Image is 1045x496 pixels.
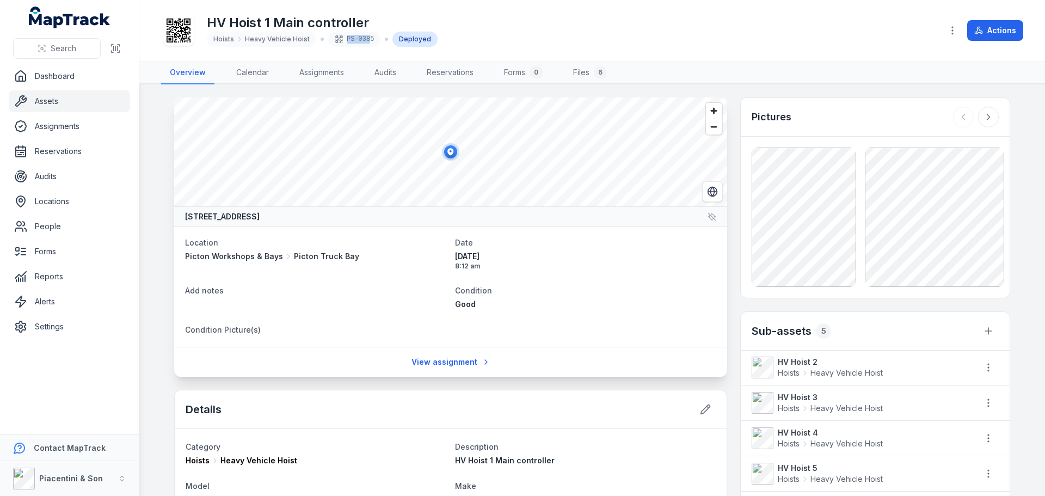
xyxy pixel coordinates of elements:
[245,35,310,44] span: Heavy Vehicle Hoist
[174,97,727,206] canvas: Map
[455,286,492,295] span: Condition
[9,216,130,237] a: People
[752,463,967,485] a: HV Hoist 5HoistsHeavy Vehicle Hoist
[594,66,607,79] div: 6
[228,62,278,84] a: Calendar
[9,115,130,137] a: Assignments
[9,191,130,212] a: Locations
[185,251,283,262] span: Picton Workshops & Bays
[185,251,446,262] a: Picton Workshops & BaysPicton Truck Bay
[9,140,130,162] a: Reservations
[418,62,482,84] a: Reservations
[455,299,476,309] span: Good
[706,103,722,119] button: Zoom in
[752,109,791,125] h3: Pictures
[213,35,234,44] span: Hoists
[9,291,130,313] a: Alerts
[9,166,130,187] a: Audits
[702,181,723,202] button: Switch to Satellite View
[752,392,967,414] a: HV Hoist 3HoistsHeavy Vehicle Hoist
[34,443,106,452] strong: Contact MapTrack
[186,481,210,491] span: Model
[9,241,130,262] a: Forms
[455,251,716,262] span: [DATE]
[810,403,883,414] span: Heavy Vehicle Hoist
[185,211,260,222] strong: [STREET_ADDRESS]
[778,357,967,368] strong: HV Hoist 2
[185,238,218,247] span: Location
[706,119,722,134] button: Zoom out
[13,38,101,59] button: Search
[455,456,555,465] span: HV Hoist 1 Main controller
[752,357,967,378] a: HV Hoist 2HoistsHeavy Vehicle Hoist
[186,402,222,417] h2: Details
[778,463,967,474] strong: HV Hoist 5
[810,438,883,449] span: Heavy Vehicle Hoist
[220,455,297,466] span: Heavy Vehicle Hoist
[810,474,883,485] span: Heavy Vehicle Hoist
[455,481,476,491] span: Make
[778,474,800,485] span: Hoists
[9,316,130,338] a: Settings
[564,62,616,84] a: Files6
[778,438,800,449] span: Hoists
[455,251,716,271] time: 07/08/2025, 8:12:18 am
[29,7,110,28] a: MapTrack
[778,427,967,438] strong: HV Hoist 4
[404,352,497,372] a: View assignment
[455,442,499,451] span: Description
[752,427,967,449] a: HV Hoist 4HoistsHeavy Vehicle Hoist
[9,266,130,287] a: Reports
[752,323,812,339] h2: Sub-assets
[778,392,967,403] strong: HV Hoist 3
[810,368,883,378] span: Heavy Vehicle Hoist
[186,442,220,451] span: Category
[39,474,103,483] strong: Piacentini & Son
[185,286,224,295] span: Add notes
[455,238,473,247] span: Date
[392,32,438,47] div: Deployed
[9,90,130,112] a: Assets
[967,20,1023,41] button: Actions
[9,65,130,87] a: Dashboard
[161,62,214,84] a: Overview
[455,262,716,271] span: 8:12 am
[328,32,380,47] div: PS-0385
[366,62,405,84] a: Audits
[186,455,210,466] span: Hoists
[530,66,543,79] div: 0
[778,403,800,414] span: Hoists
[778,368,800,378] span: Hoists
[816,323,831,339] div: 5
[51,43,76,54] span: Search
[207,14,438,32] h1: HV Hoist 1 Main controller
[291,62,353,84] a: Assignments
[185,325,261,334] span: Condition Picture(s)
[495,62,551,84] a: Forms0
[294,251,359,262] span: Picton Truck Bay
